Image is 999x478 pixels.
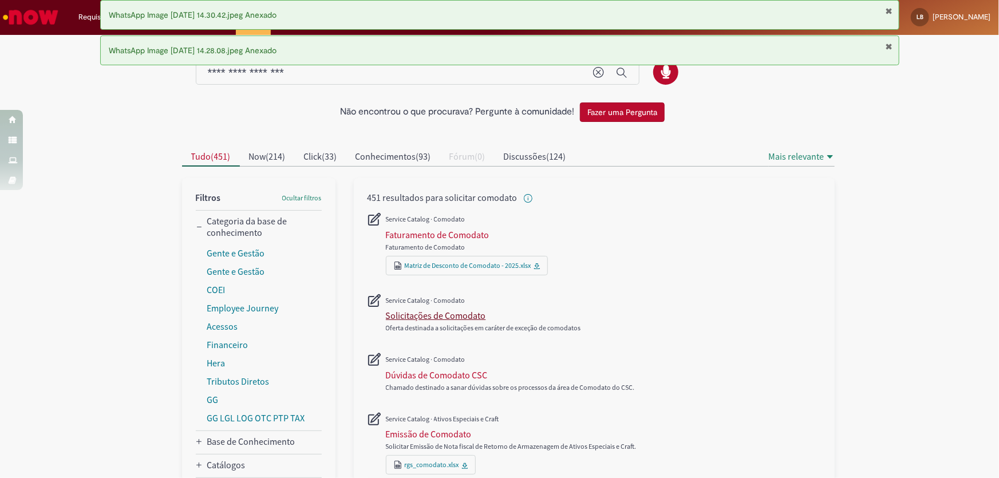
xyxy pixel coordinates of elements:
[109,45,277,56] span: WhatsApp Image [DATE] 14.28.08.jpeg Anexado
[933,12,990,22] span: [PERSON_NAME]
[886,42,893,51] button: Fechar Notificação
[886,6,893,15] button: Fechar Notificação
[109,10,277,20] span: WhatsApp Image [DATE] 14.30.42.jpeg Anexado
[580,102,665,122] button: Fazer uma Pergunta
[340,107,574,117] h2: Não encontrou o que procurava? Pergunte à comunidade!
[917,13,923,21] span: LB
[1,6,60,29] img: ServiceNow
[78,11,119,23] span: Requisições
